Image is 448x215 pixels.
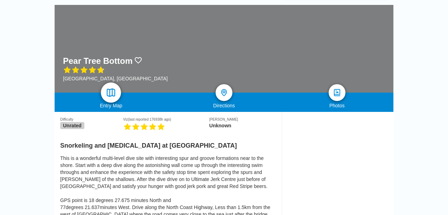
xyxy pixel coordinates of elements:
[123,117,209,121] div: Viz (last reported 176938h ago)
[209,117,276,121] div: [PERSON_NAME]
[55,103,168,108] div: Entry Map
[333,88,341,97] img: photos
[63,76,168,81] div: [GEOGRAPHIC_DATA], [GEOGRAPHIC_DATA]
[209,123,276,128] div: Unknown
[60,138,276,149] h2: Snorkeling and [MEDICAL_DATA] at [GEOGRAPHIC_DATA]
[280,103,393,108] div: Photos
[220,88,228,97] img: directions
[168,103,281,108] div: Directions
[329,84,345,101] a: photos
[63,56,133,66] h1: Pear Tree Bottom
[60,122,84,129] span: Unrated
[60,117,123,121] div: Difficulty
[101,82,121,103] a: map
[106,88,116,98] img: map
